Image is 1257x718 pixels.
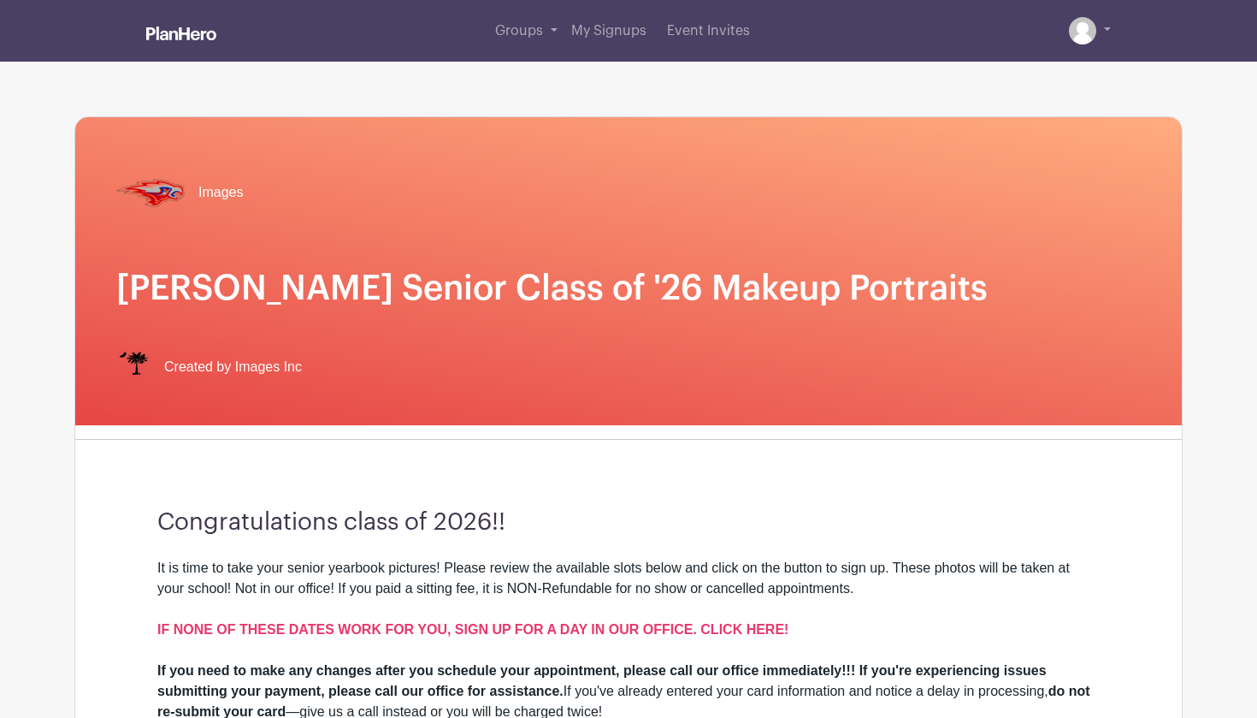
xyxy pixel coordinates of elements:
[157,558,1100,620] div: It is time to take your senior yearbook pictures! Please review the available slots below and cli...
[116,268,1141,309] h1: [PERSON_NAME] Senior Class of '26 Makeup Portraits
[164,357,302,377] span: Created by Images Inc
[157,663,1047,698] strong: If you need to make any changes after you schedule your appointment, please call our office immed...
[116,350,150,384] img: IMAGES%20logo%20transparenT%20PNG%20s.png
[667,24,750,38] span: Event Invites
[495,24,543,38] span: Groups
[1069,17,1096,45] img: default-ce2991bfa6775e67f084385cd625a349d9dcbb7a52a09fb2fda1e96e2d18dcdb.png
[116,158,185,227] img: hammond%20transp.%20(1).png
[146,27,216,40] img: logo_white-6c42ec7e38ccf1d336a20a19083b03d10ae64f83f12c07503d8b9e83406b4c7d.svg
[157,622,788,637] a: IF NONE OF THESE DATES WORK FOR YOU, SIGN UP FOR A DAY IN OUR OFFICE. CLICK HERE!
[198,182,243,203] span: Images
[157,508,1100,537] h3: Congratulations class of 2026!!
[571,24,646,38] span: My Signups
